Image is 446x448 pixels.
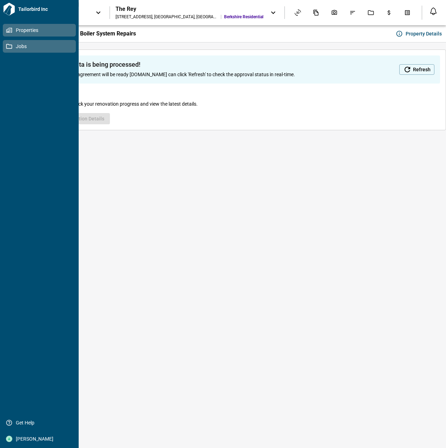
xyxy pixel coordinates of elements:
[394,28,445,39] button: Property Details
[290,7,305,19] div: Asset View
[116,6,263,13] div: The Rey
[3,40,76,53] a: Jobs
[406,30,442,37] span: Property Details
[58,71,295,78] span: Your live agreement will be ready [DOMAIN_NAME] can click 'Refresh' to check the approval status ...
[58,61,295,68] span: Your data is being processed!
[382,7,396,19] div: Budgets
[309,7,323,19] div: Documents
[413,66,431,73] span: Refresh
[41,100,198,107] span: Click below to track your renovation progress and view the latest details.
[363,7,378,19] div: Jobs
[12,27,69,34] span: Properties
[12,419,69,426] span: Get Help
[224,14,263,20] span: Berkshire Residential
[12,43,69,50] span: Jobs
[31,30,136,37] span: NR-2594 The Rey - Boiler System Repairs
[3,24,76,37] a: Properties
[327,7,342,19] div: Photos
[428,6,439,17] button: Open notification feed
[345,7,360,19] div: Issues & Info
[116,14,218,20] div: [STREET_ADDRESS] , [GEOGRAPHIC_DATA] , [GEOGRAPHIC_DATA]
[12,435,69,442] span: [PERSON_NAME]
[399,64,434,75] button: Refresh
[400,7,415,19] div: Takeoff Center
[15,6,76,13] span: Tailorbird Inc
